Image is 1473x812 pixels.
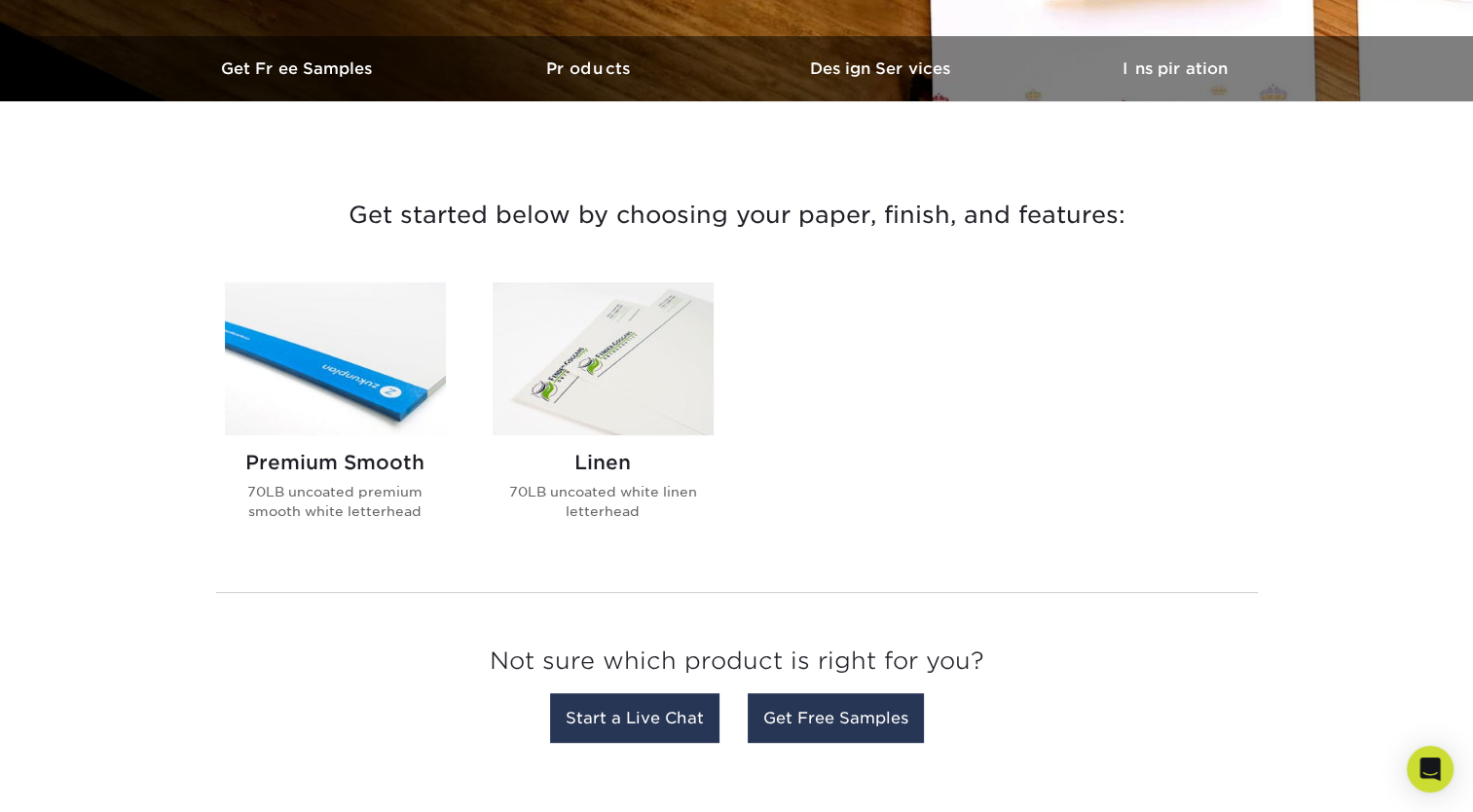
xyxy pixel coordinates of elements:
div: Open Intercom Messenger [1407,746,1454,793]
h2: Premium Smooth [225,451,446,474]
a: Get Free Samples [153,36,445,101]
iframe: Google Customer Reviews [5,753,166,805]
h3: Get started below by choosing your paper, finish, and features: [167,171,1307,259]
img: Linen Letterhead [493,282,714,435]
h3: Not sure which product is right for you? [216,632,1258,699]
a: Inspiration [1029,36,1321,101]
a: Premium Smooth Letterhead Premium Smooth 70LB uncoated premium smooth white letterhead [225,282,446,553]
a: Linen Letterhead Linen 70LB uncoated white linen letterhead [493,282,714,553]
p: 70LB uncoated premium smooth white letterhead [225,482,446,522]
a: Start a Live Chat [550,693,719,743]
h3: Products [445,59,737,78]
h3: Design Services [737,59,1029,78]
img: Premium Smooth Letterhead [225,282,446,435]
h2: Linen [493,451,714,474]
p: 70LB uncoated white linen letterhead [493,482,714,522]
a: Get Free Samples [748,693,924,743]
h3: Get Free Samples [153,59,445,78]
h3: Inspiration [1029,59,1321,78]
a: Products [445,36,737,101]
a: Design Services [737,36,1029,101]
